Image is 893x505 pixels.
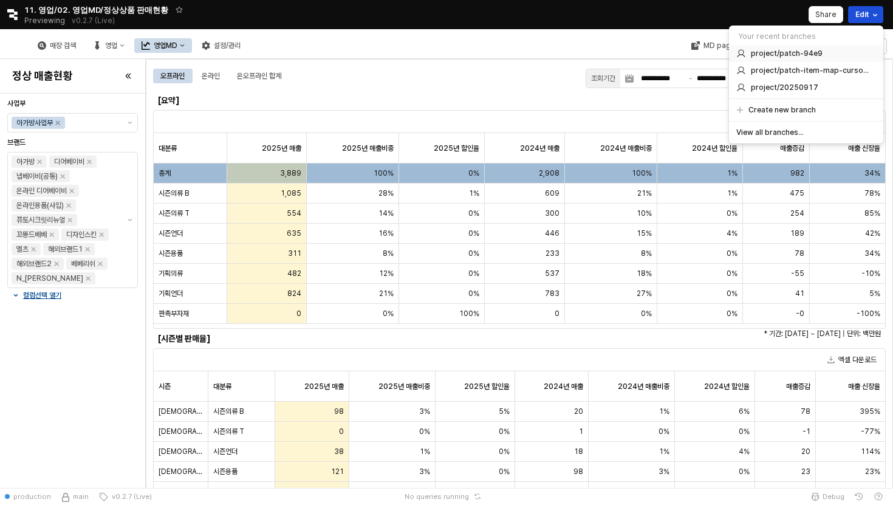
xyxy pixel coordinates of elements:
div: Remove 온라인 디어베이비 [69,188,74,193]
button: 엑셀 다운로드 [823,352,881,367]
span: 4% [739,447,750,456]
span: 1% [659,447,669,456]
span: 0% [468,168,479,178]
span: 브랜드 [7,138,26,146]
span: 78 [795,249,804,258]
span: 2024년 매출 [544,382,583,391]
span: 114% [861,447,880,456]
span: 0% [499,427,510,436]
span: -14% [861,487,880,496]
span: 1% [420,447,430,456]
div: 퓨토시크릿리뉴얼 [16,214,65,226]
span: 3% [659,467,669,476]
span: 0% [468,228,479,238]
span: 2,908 [539,168,559,178]
button: 제안 사항 표시 [123,114,137,132]
span: v0.2.7 (Live) [108,492,152,501]
span: -55 [791,269,804,278]
span: 15% [637,228,652,238]
span: 100% [459,309,479,318]
span: 33 [334,487,344,496]
button: 매장 검색 [30,38,83,53]
div: 오프라인 [153,69,192,83]
span: 8% [641,249,652,258]
div: 오프라인 [160,69,185,83]
span: 0% [468,208,479,218]
p: * 기간: [DATE] ~ [DATE] | 단위: 백만원 [464,328,881,339]
div: 온라인 [194,69,227,83]
span: 2024년 매출비중 [618,382,669,391]
span: Debug [823,492,844,501]
div: Remove 아가방 [37,159,42,164]
p: v0.2.7 (Live) [72,16,115,26]
span: 78 [801,407,810,416]
span: 0% [468,249,479,258]
span: 2025년 매출비중 [342,143,394,153]
div: N_[PERSON_NAME] [16,272,83,284]
h5: View all branches... [736,128,804,137]
span: 8% [383,249,394,258]
span: 2024년 할인율 [692,143,737,153]
p: 컬럼선택 열기 [23,290,61,300]
span: 475 [790,188,804,198]
span: 0 [339,427,344,436]
span: 판촉부자재 [159,309,189,318]
span: 23 [801,467,810,476]
div: 영업 [86,38,132,53]
div: 설정/관리 [214,41,241,50]
h5: project/patch-item-map-cursor-test [751,66,871,75]
span: -10% [861,269,880,278]
span: 0% [383,309,394,318]
div: 디자인스킨 [66,228,97,241]
div: 온라인 디어베이비 [16,185,67,197]
span: 78% [864,188,880,198]
div: MD page [PERSON_NAME] [703,41,795,50]
span: 매출 신장율 [848,143,880,153]
span: 기획언더 [159,289,183,298]
button: 제안 사항 표시 [123,153,137,287]
span: 2025년 매출비중 [378,382,430,391]
div: Remove 베베리쉬 [98,261,103,266]
span: 0% [739,487,750,496]
span: 2025년 할인율 [434,143,479,153]
span: 395% [860,407,880,416]
span: 1% [659,407,669,416]
span: 10% [637,208,652,218]
span: 대분류 [213,382,231,391]
button: Add app to favorites [173,4,185,16]
span: 5% [869,289,880,298]
h6: [시즌별 판매율] [158,333,332,344]
span: 0% [727,289,737,298]
span: Previewing [24,15,65,27]
div: 영업MD [154,41,177,50]
span: 1 [579,427,583,436]
h5: project/patch-94e9 [751,49,823,58]
span: 21% [637,188,652,198]
button: Edit [848,6,883,23]
span: 2025년 매출 [304,382,344,391]
span: 824 [287,289,301,298]
span: 0% [727,269,737,278]
p: * 기간: [DATE] ~ [DATE] | 단위: 백만원 [464,100,881,111]
h5: project/20250917 [751,83,818,92]
span: 3% [419,407,430,416]
span: No queries running [405,492,469,501]
span: 0% [419,427,430,436]
span: 0% [739,467,750,476]
div: 온라인 [202,69,220,83]
div: 냅베이비(공통) [16,170,58,182]
span: 0 [296,309,301,318]
span: 20 [801,447,810,456]
span: 기획의류 [159,269,183,278]
div: 조회기간 [591,72,615,84]
span: 총계 [159,168,171,178]
span: 98 [334,407,344,416]
span: 38 [334,447,344,456]
span: 254 [790,208,804,218]
button: Releases and History [65,12,121,29]
span: 554 [287,208,301,218]
span: 시즌 [159,382,171,391]
span: 0% [659,427,669,436]
span: 98 [573,467,583,476]
div: 온오프라인 합계 [230,69,289,83]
